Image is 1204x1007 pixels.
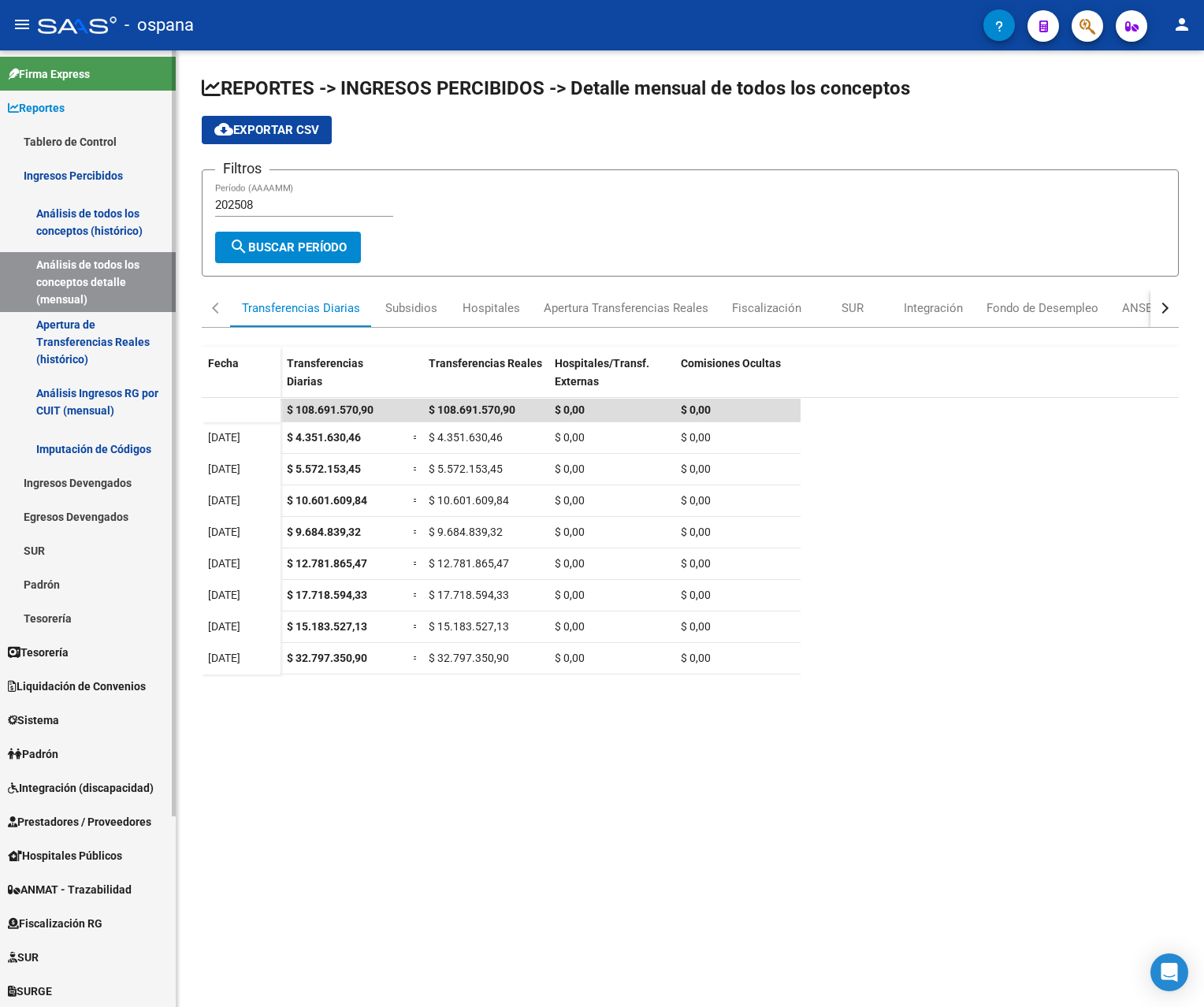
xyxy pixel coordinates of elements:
span: Tesorería [8,644,69,661]
span: Reportes [8,99,65,117]
span: $ 0,00 [555,526,585,538]
div: SUR [842,299,864,317]
span: REPORTES -> INGRESOS PERCIBIDOS -> Detalle mensual de todos los conceptos [202,77,910,99]
datatable-header-cell: Fecha [202,347,281,413]
span: $ 0,00 [681,463,711,475]
span: = [413,431,419,444]
span: Buscar Período [229,240,347,255]
span: $ 108.691.570,90 [429,403,515,416]
span: $ 5.572.153,45 [429,463,503,475]
span: $ 0,00 [681,620,711,633]
span: = [413,620,419,633]
span: [DATE] [208,463,240,475]
div: Transferencias Diarias [242,299,360,317]
span: = [413,589,419,601]
span: Transferencias Reales [429,357,542,370]
button: Buscar Período [215,232,361,263]
span: = [413,463,419,475]
mat-icon: person [1172,15,1191,34]
span: $ 15.183.527,13 [429,620,509,633]
span: Hospitales/Transf. Externas [555,357,649,388]
span: $ 4.351.630,46 [287,431,361,444]
div: Hospitales [463,299,520,317]
span: [DATE] [208,494,240,507]
span: [DATE] [208,526,240,538]
span: $ 0,00 [555,431,585,444]
span: [DATE] [208,557,240,570]
div: Fondo de Desempleo [987,299,1098,317]
span: $ 32.797.350,90 [287,652,367,664]
span: [DATE] [208,589,240,601]
span: $ 0,00 [555,620,585,633]
span: Transferencias Diarias [287,357,363,388]
span: Padrón [8,745,58,763]
span: $ 9.684.839,32 [429,526,503,538]
span: = [413,652,419,664]
span: $ 0,00 [555,557,585,570]
span: $ 0,00 [681,494,711,507]
span: = [413,494,419,507]
span: $ 0,00 [681,431,711,444]
span: $ 15.183.527,13 [287,620,367,633]
datatable-header-cell: Comisiones Ocultas [674,347,801,413]
span: $ 108.691.570,90 [287,403,373,416]
span: Prestadores / Proveedores [8,813,151,830]
mat-icon: search [229,237,248,256]
span: $ 12.781.865,47 [429,557,509,570]
span: $ 0,00 [555,494,585,507]
span: $ 5.572.153,45 [287,463,361,475]
datatable-header-cell: Transferencias Diarias [281,347,407,413]
span: Liquidación de Convenios [8,678,146,695]
span: Sistema [8,712,59,729]
span: Firma Express [8,65,90,83]
span: Fecha [208,357,239,370]
span: SUR [8,949,39,966]
span: $ 0,00 [555,589,585,601]
span: $ 0,00 [555,403,585,416]
span: ANMAT - Trazabilidad [8,881,132,898]
span: $ 0,00 [681,589,711,601]
span: $ 4.351.630,46 [429,431,503,444]
span: Comisiones Ocultas [681,357,781,370]
mat-icon: cloud_download [214,120,233,139]
mat-icon: menu [13,15,32,34]
span: = [413,557,419,570]
div: Integración [904,299,963,317]
span: $ 17.718.594,33 [287,589,367,601]
span: $ 0,00 [681,526,711,538]
div: Open Intercom Messenger [1150,953,1188,991]
h3: Filtros [215,158,269,180]
span: $ 10.601.609,84 [287,494,367,507]
span: $ 17.718.594,33 [429,589,509,601]
span: $ 0,00 [681,557,711,570]
span: Hospitales Públicos [8,847,122,864]
div: Fiscalización [732,299,801,317]
span: $ 10.601.609,84 [429,494,509,507]
span: Integración (discapacidad) [8,779,154,797]
button: Exportar CSV [202,116,332,144]
span: Exportar CSV [214,123,319,137]
span: $ 0,00 [681,403,711,416]
span: Fiscalización RG [8,915,102,932]
span: $ 12.781.865,47 [287,557,367,570]
datatable-header-cell: Transferencias Reales [422,347,548,413]
div: Subsidios [385,299,437,317]
span: $ 0,00 [681,652,711,664]
span: $ 0,00 [555,463,585,475]
span: [DATE] [208,652,240,664]
div: Apertura Transferencias Reales [544,299,708,317]
span: - ospana [124,8,194,43]
datatable-header-cell: Hospitales/Transf. Externas [548,347,674,413]
span: SURGE [8,983,52,1000]
span: $ 9.684.839,32 [287,526,361,538]
span: = [413,526,419,538]
span: $ 0,00 [555,652,585,664]
span: $ 32.797.350,90 [429,652,509,664]
span: [DATE] [208,431,240,444]
span: [DATE] [208,620,240,633]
